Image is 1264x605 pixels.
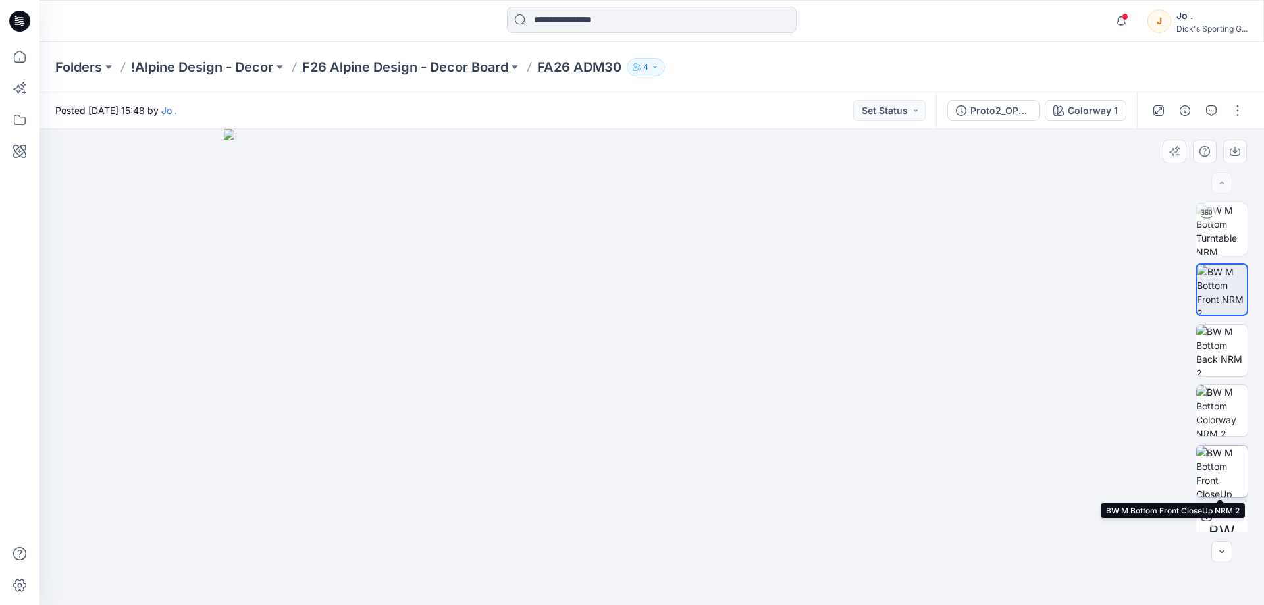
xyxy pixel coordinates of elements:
[302,58,508,76] a: F26 Alpine Design - Decor Board
[1147,9,1171,33] div: J
[643,60,648,74] p: 4
[1196,325,1248,376] img: BW M Bottom Back NRM 2
[1196,385,1248,436] img: BW M Bottom Colorway NRM 2
[1174,100,1196,121] button: Details
[1068,103,1118,118] div: Colorway 1
[1176,24,1248,34] div: Dick's Sporting G...
[131,58,273,76] a: !Alpine Design - Decor
[1196,446,1248,497] img: BW M Bottom Front CloseUp NRM 2
[55,58,102,76] a: Folders
[161,105,177,116] a: Jo .
[1196,203,1248,255] img: BW M Bottom Turntable NRM
[1197,265,1247,315] img: BW M Bottom Front NRM 2
[1045,100,1126,121] button: Colorway 1
[1209,520,1235,544] span: BW
[224,129,1080,605] img: eyJhbGciOiJIUzI1NiIsImtpZCI6IjAiLCJzbHQiOiJzZXMiLCJ0eXAiOiJKV1QifQ.eyJkYXRhIjp7InR5cGUiOiJzdG9yYW...
[947,100,1040,121] button: Proto2_OPTB_072425
[537,58,621,76] p: FA26 ADM30
[55,103,177,117] span: Posted [DATE] 15:48 by
[1176,8,1248,24] div: Jo .
[627,58,665,76] button: 4
[970,103,1031,118] div: Proto2_OPTB_072425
